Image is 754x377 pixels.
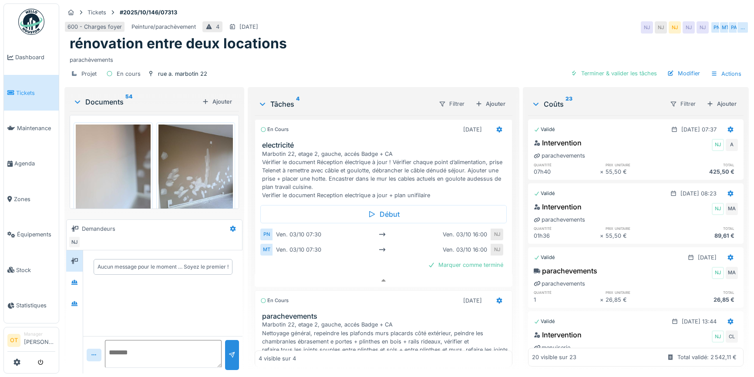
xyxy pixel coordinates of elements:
div: Validé [534,126,555,133]
div: Aucun message pour le moment … Soyez le premier ! [98,263,229,271]
div: En cours [117,70,141,78]
div: Marquer comme terminé [424,259,507,271]
a: Maintenance [4,111,59,146]
div: 26,85 € [606,296,672,304]
div: parachevements [534,151,585,160]
div: Filtrer [666,98,700,110]
a: Équipements [4,217,59,252]
div: 26,85 € [672,296,738,304]
a: Tickets [4,75,59,110]
div: [DATE] [463,125,482,134]
div: × [600,296,606,304]
div: NJ [683,21,695,34]
div: En cours [260,297,289,304]
a: Zones [4,182,59,217]
div: [DATE] [463,296,482,305]
div: NJ [491,229,503,240]
div: 55,50 € [606,232,672,240]
div: Ajouter [703,98,740,110]
div: 1 [534,296,600,304]
div: [DATE] 07:37 [681,125,717,134]
div: NJ [491,244,503,256]
div: [DATE] [698,253,717,262]
div: Terminer & valider les tâches [567,67,660,79]
a: Stock [4,252,59,287]
div: CL [726,330,738,343]
span: Dashboard [15,53,55,61]
div: Modifier [664,67,704,79]
div: NJ [712,139,724,151]
div: MA [726,203,738,215]
span: Maintenance [17,124,55,132]
sup: 54 [125,97,132,107]
span: Équipements [17,230,55,239]
span: Agenda [14,159,55,168]
div: Marbotin 22, etage 2, gauche, accés Badge + CA Nettoyage général, repeindre les plafonds murs pla... [262,320,508,370]
div: parachevements [534,279,585,288]
div: Manager [24,331,55,337]
div: A [726,139,738,151]
div: MT [719,21,731,34]
div: NJ [712,330,724,343]
h6: prix unitaire [606,289,672,295]
h6: quantité [534,162,600,168]
div: Validé [534,318,555,325]
h6: quantité [534,289,600,295]
strong: #2025/10/146/07313 [116,8,181,17]
div: 07h40 [534,168,600,176]
a: Dashboard [4,40,59,75]
div: 20 visible sur 23 [532,353,576,361]
div: Intervention [534,330,582,340]
div: … [737,21,749,34]
div: MT [260,244,273,256]
div: PA [728,21,740,34]
div: Tâches [258,99,431,109]
div: 01h36 [534,232,600,240]
div: parachèvements [70,52,744,64]
div: 4 [216,23,219,31]
div: Ajouter [472,98,509,110]
div: Total validé: 2 542,11 € [677,353,737,361]
div: Début [260,205,507,223]
h3: parachevements [262,312,508,320]
img: Badge_color-CXgf-gQk.svg [18,9,44,35]
div: parachevements [534,215,585,224]
h6: total [672,226,738,231]
h6: total [672,289,738,295]
div: NJ [697,21,709,34]
sup: 4 [296,99,300,109]
div: Tickets [88,8,106,17]
div: Projet [81,70,97,78]
img: sxmg9n4fqrk06rcxasqm80dtrldq [76,125,151,224]
div: rue a. marbotin 22 [158,70,207,78]
div: NJ [68,236,81,248]
div: ven. 03/10 07:30 ven. 03/10 16:00 [273,229,491,240]
li: [PERSON_NAME] [24,331,55,350]
span: Tickets [16,89,55,97]
h3: electricité [262,141,508,149]
span: Stock [16,266,55,274]
div: ven. 03/10 07:30 ven. 03/10 16:00 [273,244,491,256]
img: m9cr8xmwuly2ig5lteg7v3m2hw5y [158,125,233,224]
div: PN [260,229,273,240]
div: Validé [534,254,555,261]
div: 89,61 € [672,232,738,240]
div: Actions [707,67,745,80]
div: Demandeurs [82,225,115,233]
h6: prix unitaire [606,226,672,231]
div: Ajouter [199,96,236,108]
h6: total [672,162,738,168]
div: NJ [712,203,724,215]
div: 425,50 € [672,168,738,176]
div: PN [710,21,723,34]
div: Marbotin 22, etage 2, gauche, accés Badge + CA Vérifier le document Réception électrique à jour !... [262,150,508,200]
div: NJ [655,21,667,34]
div: Peinture/parachèvement [131,23,196,31]
span: Statistiques [16,301,55,310]
sup: 23 [565,99,572,109]
div: Validé [534,190,555,197]
div: Coûts [532,99,663,109]
h6: quantité [534,226,600,231]
div: Intervention [534,138,582,148]
h1: rénovation entre deux locations [70,35,287,52]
